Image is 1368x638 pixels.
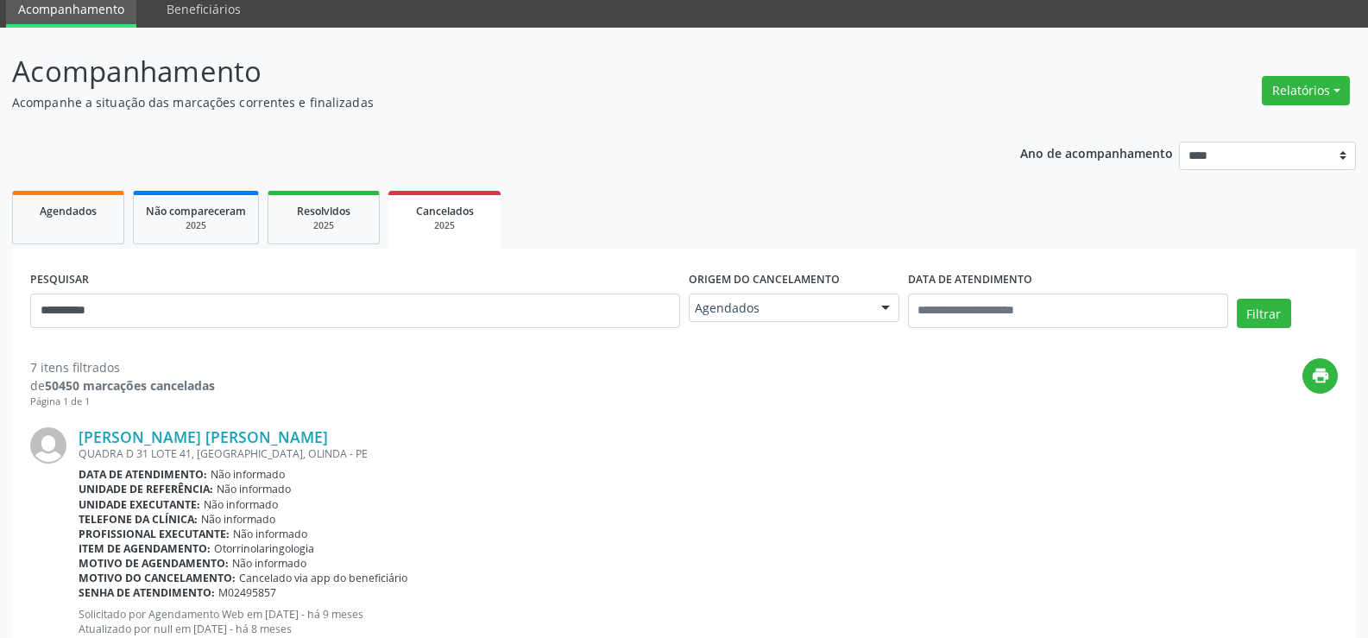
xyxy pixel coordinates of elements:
[45,377,215,394] strong: 50450 marcações canceladas
[30,395,215,409] div: Página 1 de 1
[297,204,350,218] span: Resolvidos
[214,541,314,556] span: Otorrinolaringologia
[79,541,211,556] b: Item de agendamento:
[79,556,229,571] b: Motivo de agendamento:
[233,527,307,541] span: Não informado
[79,607,1338,636] p: Solicitado por Agendamento Web em [DATE] - há 9 meses Atualizado por null em [DATE] - há 8 meses
[1262,76,1350,105] button: Relatórios
[40,204,97,218] span: Agendados
[79,497,200,512] b: Unidade executante:
[281,219,367,232] div: 2025
[79,512,198,527] b: Telefone da clínica:
[239,571,407,585] span: Cancelado via app do beneficiário
[400,219,489,232] div: 2025
[79,427,328,446] a: [PERSON_NAME] [PERSON_NAME]
[79,527,230,541] b: Profissional executante:
[1237,299,1291,328] button: Filtrar
[908,267,1032,294] label: DATA DE ATENDIMENTO
[232,556,306,571] span: Não informado
[79,571,236,585] b: Motivo do cancelamento:
[12,50,953,93] p: Acompanhamento
[695,300,864,317] span: Agendados
[79,467,207,482] b: Data de atendimento:
[79,482,213,496] b: Unidade de referência:
[30,358,215,376] div: 7 itens filtrados
[211,467,285,482] span: Não informado
[218,585,276,600] span: M02495857
[416,204,474,218] span: Cancelados
[79,585,215,600] b: Senha de atendimento:
[30,427,66,464] img: img
[12,93,953,111] p: Acompanhe a situação das marcações correntes e finalizadas
[204,497,278,512] span: Não informado
[1020,142,1173,163] p: Ano de acompanhamento
[146,219,246,232] div: 2025
[30,267,89,294] label: PESQUISAR
[689,267,840,294] label: Origem do cancelamento
[1302,358,1338,394] button: print
[30,376,215,395] div: de
[217,482,291,496] span: Não informado
[146,204,246,218] span: Não compareceram
[79,446,1338,461] div: QUADRA D 31 LOTE 41, [GEOGRAPHIC_DATA], OLINDA - PE
[1311,366,1330,385] i: print
[201,512,275,527] span: Não informado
